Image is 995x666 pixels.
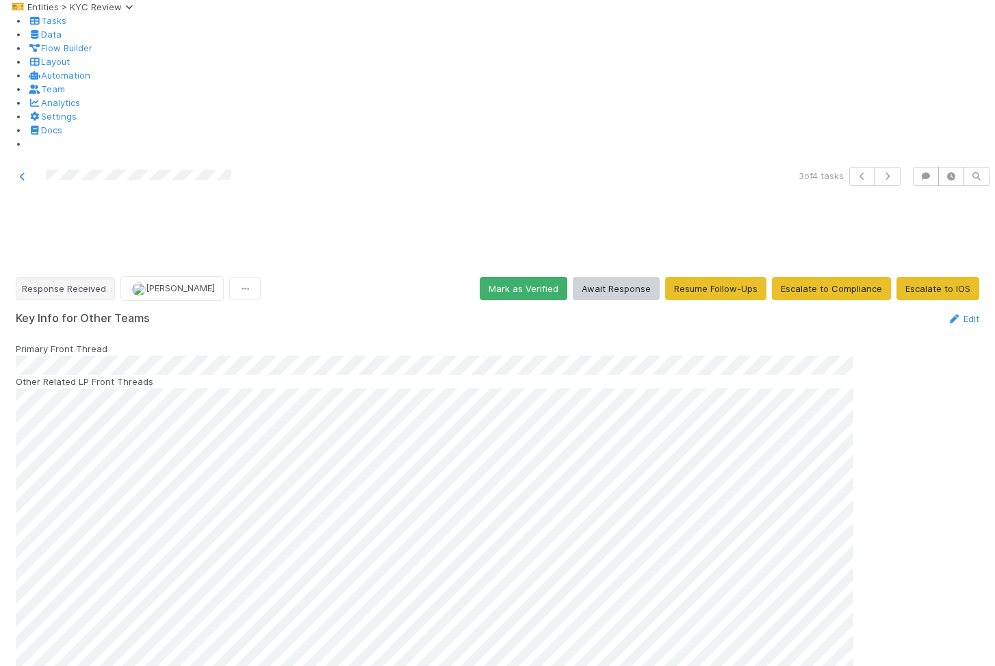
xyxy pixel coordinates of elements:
[120,276,224,300] button: [PERSON_NAME]
[27,97,80,108] a: Analytics
[573,277,660,300] button: Await Response
[146,282,215,293] span: [PERSON_NAME]
[16,277,115,300] button: Response Received
[38,135,419,185] p: In order to finalize your entity verification and complete the U.S. KYB compliance process, we re...
[11,1,25,12] span: 🎫
[27,15,66,26] a: Tasks
[16,342,979,356] div: Primary Front Thread
[38,312,419,328] p: Please let us know if you have any questions.
[16,375,979,388] div: Other Related LP Front Threads
[27,83,65,94] a: Team
[27,29,62,40] a: Data
[27,124,62,135] a: Docs
[13,42,85,56] img: AngelList
[799,169,844,183] span: 3 of 4 tasks
[22,283,106,294] span: Response Received
[38,230,417,274] strong: Can you send us either an EIN verification letter (Letter 147C), a returned SS4, a screenshot of ...
[896,277,979,300] button: Escalate to IOS
[38,286,419,302] p: You can reply directly to me with the documents.
[27,70,90,81] a: Automation
[38,194,419,276] p: We couldn't find a matching EIN for Artera AI [DATE], a Series of CGF2021 LLC in our records. The...
[27,111,77,122] a: Settings
[27,1,138,12] span: Entities > KYC Review
[27,42,92,53] a: Flow Builder
[480,277,567,300] button: Mark as Verified
[772,277,891,300] button: Escalate to Compliance
[132,282,146,296] img: avatar_7d83f73c-397d-4044-baf2-bb2da42e298f.png
[27,56,70,67] a: Layout
[16,312,150,325] h5: Key Info for Other Teams
[665,277,766,300] button: Resume Follow-Ups
[38,109,419,126] p: Hi [PERSON_NAME],
[947,313,979,324] a: Edit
